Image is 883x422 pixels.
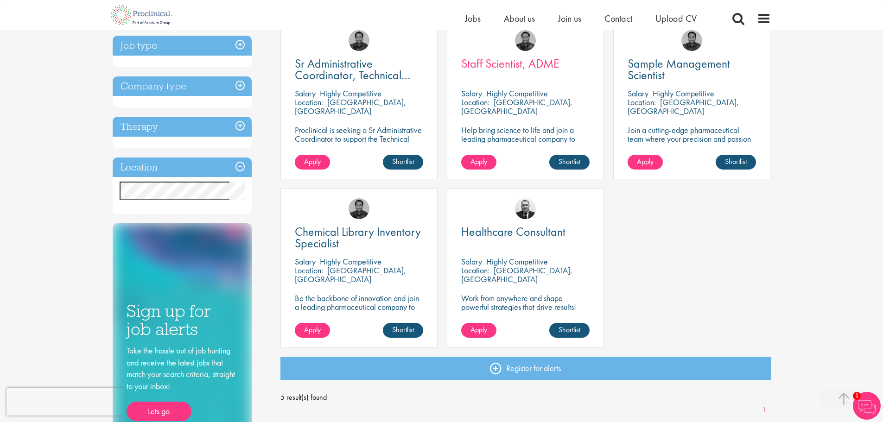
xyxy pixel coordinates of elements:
h3: Sign up for job alerts [127,302,238,338]
p: Highly Competitive [320,256,381,267]
span: Apply [470,157,487,166]
a: Jobs [465,13,481,25]
img: Mike Raletz [349,30,369,51]
span: Healthcare Consultant [461,224,565,239]
span: Salary [295,88,316,99]
p: Be the backbone of innovation and join a leading pharmaceutical company to help keep life-changin... [295,294,423,329]
a: Apply [628,155,663,170]
a: Shortlist [383,323,423,338]
a: Sr Administrative Coordinator, Technical Operations [295,58,423,81]
h3: Company type [113,76,252,96]
span: Apply [470,325,487,334]
span: Apply [304,325,321,334]
span: 1 [853,392,861,400]
img: Mike Raletz [681,30,702,51]
p: [GEOGRAPHIC_DATA], [GEOGRAPHIC_DATA] [461,265,572,284]
span: Salary [461,88,482,99]
p: Proclinical is seeking a Sr Administrative Coordinator to support the Technical Operations depart... [295,126,423,170]
span: Apply [304,157,321,166]
span: Salary [461,256,482,267]
p: Join a cutting-edge pharmaceutical team where your precision and passion for quality will help sh... [628,126,756,161]
h3: Location [113,157,252,177]
a: Lets go [127,402,191,421]
h3: Job type [113,36,252,56]
p: [GEOGRAPHIC_DATA], [GEOGRAPHIC_DATA] [295,97,406,116]
span: Location: [461,97,489,107]
a: Register for alerts [280,357,771,380]
span: Location: [295,265,323,276]
a: Sample Management Scientist [628,58,756,81]
p: Highly Competitive [320,88,381,99]
a: Apply [295,323,330,338]
a: Apply [461,323,496,338]
a: Apply [461,155,496,170]
a: Join us [558,13,581,25]
img: Jakub Hanas [515,198,536,219]
p: [GEOGRAPHIC_DATA], [GEOGRAPHIC_DATA] [295,265,406,284]
span: Salary [295,256,316,267]
p: [GEOGRAPHIC_DATA], [GEOGRAPHIC_DATA] [628,97,739,116]
span: Sample Management Scientist [628,56,730,83]
a: Apply [295,155,330,170]
div: Take the hassle out of job hunting and receive the latest jobs that match your search criteria, s... [127,345,238,421]
p: Highly Competitive [486,88,548,99]
a: Shortlist [716,155,756,170]
p: Work from anywhere and shape powerful strategies that drive results! Enjoy the freedom of remote ... [461,294,590,329]
span: Location: [461,265,489,276]
a: 1 [757,404,771,415]
span: Apply [637,157,654,166]
a: Healthcare Consultant [461,226,590,238]
a: Chemical Library Inventory Specialist [295,226,423,249]
p: Highly Competitive [653,88,714,99]
iframe: reCAPTCHA [6,388,125,416]
span: Salary [628,88,648,99]
img: Chatbot [853,392,881,420]
span: Chemical Library Inventory Specialist [295,224,421,251]
p: Highly Competitive [486,256,548,267]
span: 5 result(s) found [280,391,771,404]
a: Contact [604,13,632,25]
span: Staff Scientist, ADME [461,56,559,71]
span: Location: [628,97,656,107]
span: Location: [295,97,323,107]
p: [GEOGRAPHIC_DATA], [GEOGRAPHIC_DATA] [461,97,572,116]
a: Staff Scientist, ADME [461,58,590,69]
p: Help bring science to life and join a leading pharmaceutical company to play a key role in delive... [461,126,590,170]
a: Shortlist [549,155,590,170]
a: About us [504,13,535,25]
a: Shortlist [383,155,423,170]
span: Sr Administrative Coordinator, Technical Operations [295,56,410,94]
img: Mike Raletz [515,30,536,51]
a: Upload CV [655,13,697,25]
a: Shortlist [549,323,590,338]
img: Mike Raletz [349,198,369,219]
h3: Therapy [113,117,252,137]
